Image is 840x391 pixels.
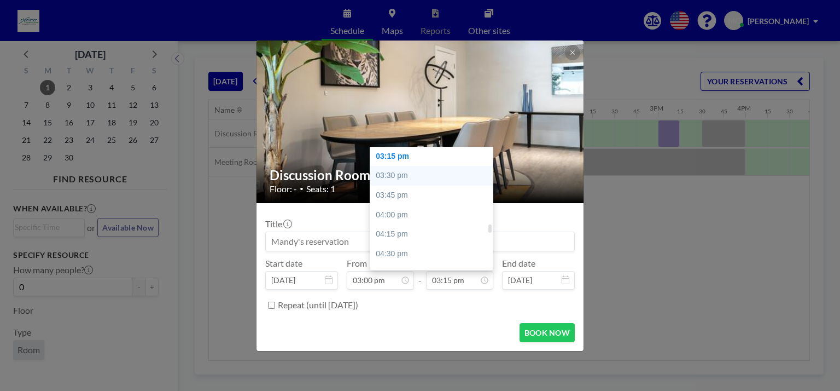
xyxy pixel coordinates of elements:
[370,166,498,186] div: 03:30 pm
[370,225,498,244] div: 04:15 pm
[300,185,304,193] span: •
[502,258,535,269] label: End date
[370,205,498,225] div: 04:00 pm
[306,183,335,194] span: Seats: 1
[256,12,585,231] img: 537.jpg
[370,147,498,166] div: 03:15 pm
[370,186,498,205] div: 03:45 pm
[270,167,571,183] h2: Discussion Room
[347,258,367,269] label: From
[270,183,297,194] span: Floor: -
[265,258,302,269] label: Start date
[418,262,422,286] span: -
[520,323,575,342] button: BOOK NOW
[370,263,498,283] div: 04:45 pm
[265,219,291,229] label: Title
[266,232,574,251] input: Mandy's reservation
[370,244,498,264] div: 04:30 pm
[278,300,358,311] label: Repeat (until [DATE])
